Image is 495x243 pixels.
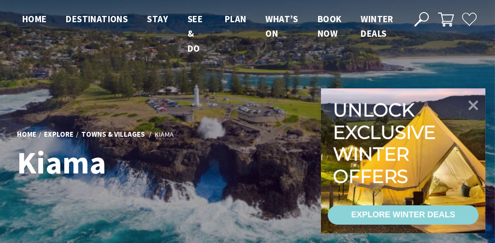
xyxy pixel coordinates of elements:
li: Kiama [154,129,174,140]
span: See & Do [188,13,203,54]
span: Winter Deals [361,13,393,39]
span: Home [22,13,47,25]
nav: Main Menu [13,12,403,56]
div: EXPLORE WINTER DEALS [351,205,455,225]
a: Home [17,129,36,140]
a: Explore [44,129,73,140]
span: Book now [318,13,342,39]
div: Unlock exclusive winter offers [333,99,440,187]
span: Plan [225,13,247,25]
a: Towns & Villages [81,129,145,140]
span: Destinations [66,13,128,25]
span: Stay [147,13,168,25]
h1: Kiama [17,145,290,180]
span: What’s On [265,13,298,39]
a: EXPLORE WINTER DEALS [328,205,479,225]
